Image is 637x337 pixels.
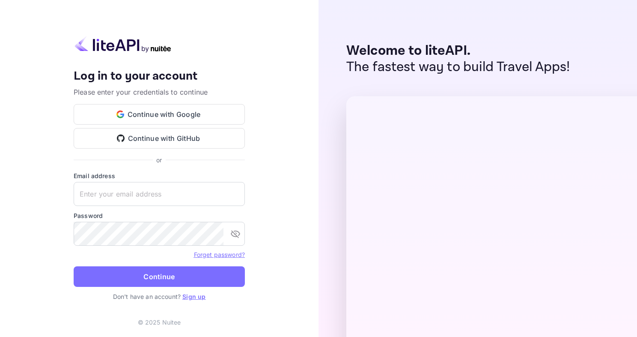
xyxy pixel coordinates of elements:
label: Password [74,211,245,220]
a: Forget password? [194,251,245,258]
p: Welcome to liteAPI. [346,43,570,59]
input: Enter your email address [74,182,245,206]
a: Forget password? [194,250,245,259]
button: toggle password visibility [227,225,244,242]
h4: Log in to your account [74,69,245,84]
a: Sign up [182,293,205,300]
p: Please enter your credentials to continue [74,87,245,97]
button: Continue [74,266,245,287]
button: Continue with Google [74,104,245,125]
p: The fastest way to build Travel Apps! [346,59,570,75]
p: Don't have an account? [74,292,245,301]
p: or [156,155,162,164]
label: Email address [74,171,245,180]
button: Continue with GitHub [74,128,245,149]
img: liteapi [74,36,172,53]
p: © 2025 Nuitee [138,318,181,327]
